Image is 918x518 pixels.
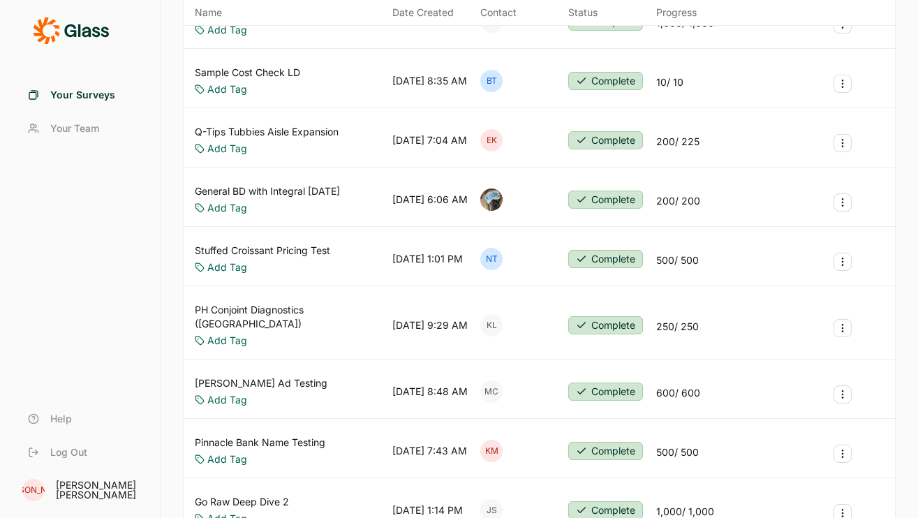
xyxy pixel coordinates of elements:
[568,72,643,90] button: Complete
[195,244,330,258] a: Stuffed Croissant Pricing Test
[207,393,247,407] a: Add Tag
[207,23,247,37] a: Add Tag
[195,303,387,331] a: PH Conjoint Diagnostics ([GEOGRAPHIC_DATA])
[50,445,87,459] span: Log Out
[568,316,643,334] button: Complete
[834,193,852,212] button: Survey Actions
[656,194,700,208] div: 200 / 200
[392,503,463,517] div: [DATE] 1:14 PM
[195,184,340,198] a: General BD with Integral [DATE]
[392,133,467,147] div: [DATE] 7:04 AM
[392,444,467,458] div: [DATE] 7:43 AM
[656,75,683,89] div: 10 / 10
[195,125,339,139] a: Q-Tips Tubbies Aisle Expansion
[480,248,503,270] div: NT
[480,70,503,92] div: BT
[834,445,852,463] button: Survey Actions
[480,440,503,462] div: KM
[568,442,643,460] button: Complete
[834,134,852,152] button: Survey Actions
[50,121,99,135] span: Your Team
[207,260,247,274] a: Add Tag
[480,129,503,151] div: EK
[480,188,503,211] img: ocn8z7iqvmiiaveqkfqd.png
[195,436,325,450] a: Pinnacle Bank Name Testing
[207,201,247,215] a: Add Tag
[207,82,247,96] a: Add Tag
[392,74,467,88] div: [DATE] 8:35 AM
[207,334,247,348] a: Add Tag
[207,142,247,156] a: Add Tag
[392,252,463,266] div: [DATE] 1:01 PM
[834,253,852,271] button: Survey Actions
[656,445,699,459] div: 500 / 500
[568,383,643,401] button: Complete
[195,376,327,390] a: [PERSON_NAME] Ad Testing
[22,479,45,501] div: [PERSON_NAME]
[480,6,517,20] div: Contact
[656,386,700,400] div: 600 / 600
[480,314,503,336] div: KL
[56,480,143,500] div: [PERSON_NAME] [PERSON_NAME]
[392,193,468,207] div: [DATE] 6:06 AM
[195,66,300,80] a: Sample Cost Check LD
[656,253,699,267] div: 500 / 500
[195,6,222,20] span: Name
[656,320,699,334] div: 250 / 250
[392,6,454,20] span: Date Created
[568,131,643,149] button: Complete
[568,6,598,20] div: Status
[50,88,115,102] span: Your Surveys
[656,135,699,149] div: 200 / 225
[656,6,697,20] div: Progress
[480,380,503,403] div: MC
[568,191,643,209] button: Complete
[195,495,289,509] a: Go Raw Deep Dive 2
[207,452,247,466] a: Add Tag
[834,319,852,337] button: Survey Actions
[392,385,468,399] div: [DATE] 8:48 AM
[568,250,643,268] button: Complete
[834,385,852,404] button: Survey Actions
[834,75,852,93] button: Survey Actions
[50,412,72,426] span: Help
[392,318,468,332] div: [DATE] 9:29 AM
